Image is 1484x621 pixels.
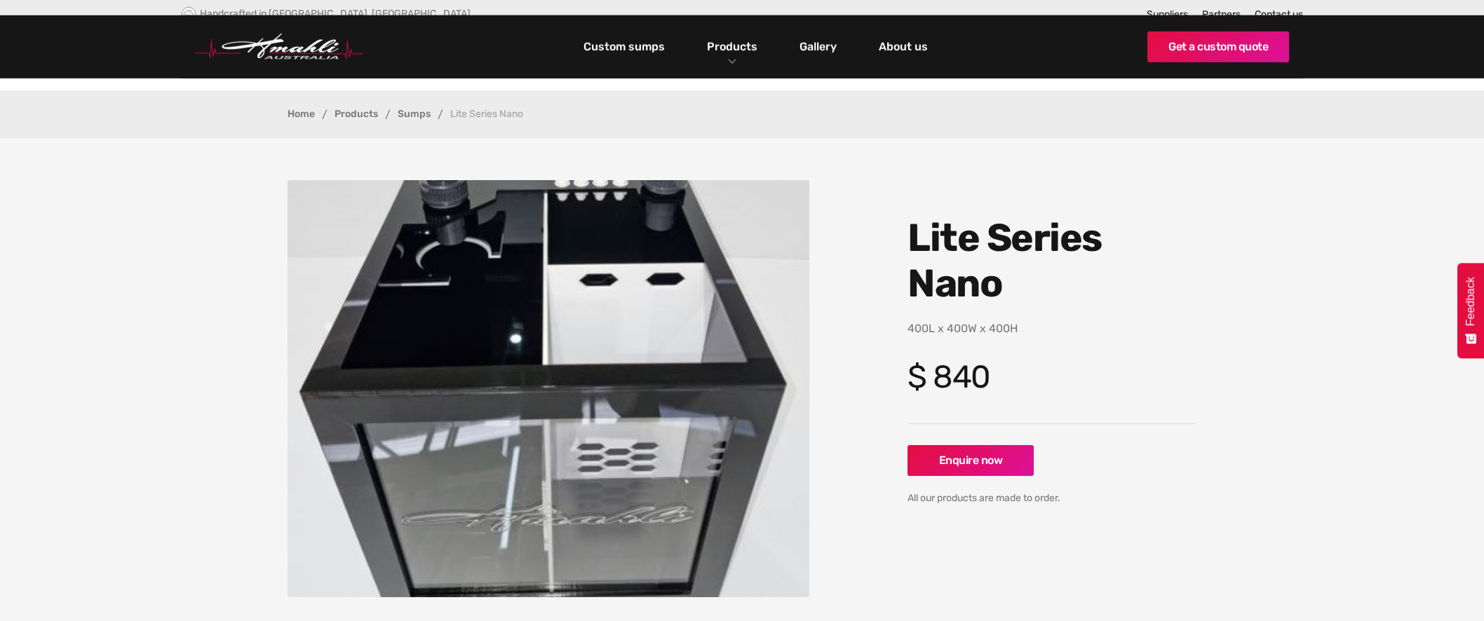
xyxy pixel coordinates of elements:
a: About us [875,35,931,59]
div: Products [696,15,768,79]
a: Partners [1202,8,1241,20]
a: Enquire now [908,445,1034,476]
div: Handcrafted in [GEOGRAPHIC_DATA], [GEOGRAPHIC_DATA] [200,8,471,20]
a: Custom sumps [580,35,668,59]
img: Hmahli Australia Logo [195,34,363,60]
p: 400L x 400W x 400H [908,320,1196,337]
a: home [195,34,363,60]
h1: Lite Series Nano [908,215,1196,306]
a: Home [288,109,315,119]
a: Gallery [796,35,840,59]
a: open lightbox [288,180,809,597]
a: Products [703,36,761,57]
a: Sumps [398,109,431,119]
div: All our products are made to order. [908,490,1196,507]
a: Contact us [1255,8,1303,20]
a: Suppliers [1147,8,1188,20]
h4: $ 840 [908,358,1196,395]
div: Lite Series Nano [450,109,523,119]
a: Products [335,109,378,119]
img: Lite Series Nano [288,180,809,597]
a: Get a custom quote [1147,32,1289,62]
span: Feedback [1464,277,1477,326]
button: Feedback - Show survey [1457,263,1484,358]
